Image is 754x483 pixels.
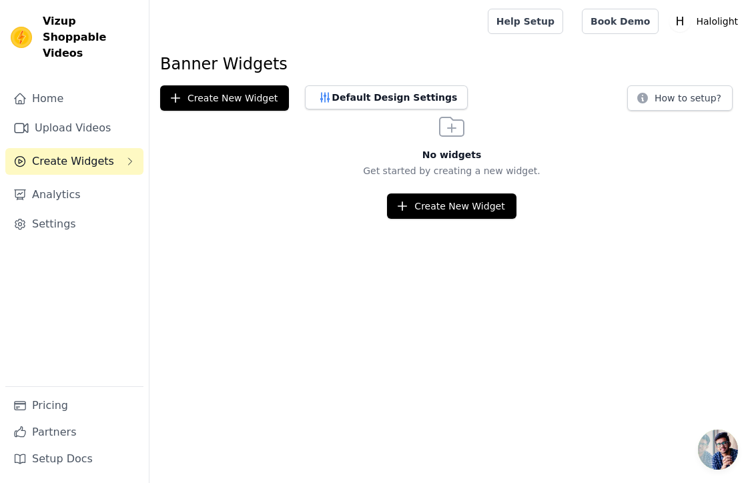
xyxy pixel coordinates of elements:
p: Halolight [691,9,743,33]
img: Vizup [11,27,32,48]
button: Create Widgets [5,148,143,175]
a: Book Demo [582,9,659,34]
button: Default Design Settings [305,85,468,109]
a: Analytics [5,181,143,208]
span: Vizup Shoppable Videos [43,13,138,61]
a: Home [5,85,143,112]
button: How to setup? [627,85,733,111]
text: H [676,15,685,28]
a: How to setup? [627,95,733,107]
button: H Halolight [669,9,743,33]
a: Upload Videos [5,115,143,141]
a: Settings [5,211,143,237]
a: Pricing [5,392,143,419]
a: Ouvrir le chat [698,430,738,470]
a: Partners [5,419,143,446]
h3: No widgets [149,148,754,161]
span: Create Widgets [32,153,114,169]
button: Create New Widget [160,85,289,111]
button: Create New Widget [387,193,516,219]
p: Get started by creating a new widget. [149,164,754,177]
h1: Banner Widgets [160,53,743,75]
a: Help Setup [488,9,563,34]
a: Setup Docs [5,446,143,472]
